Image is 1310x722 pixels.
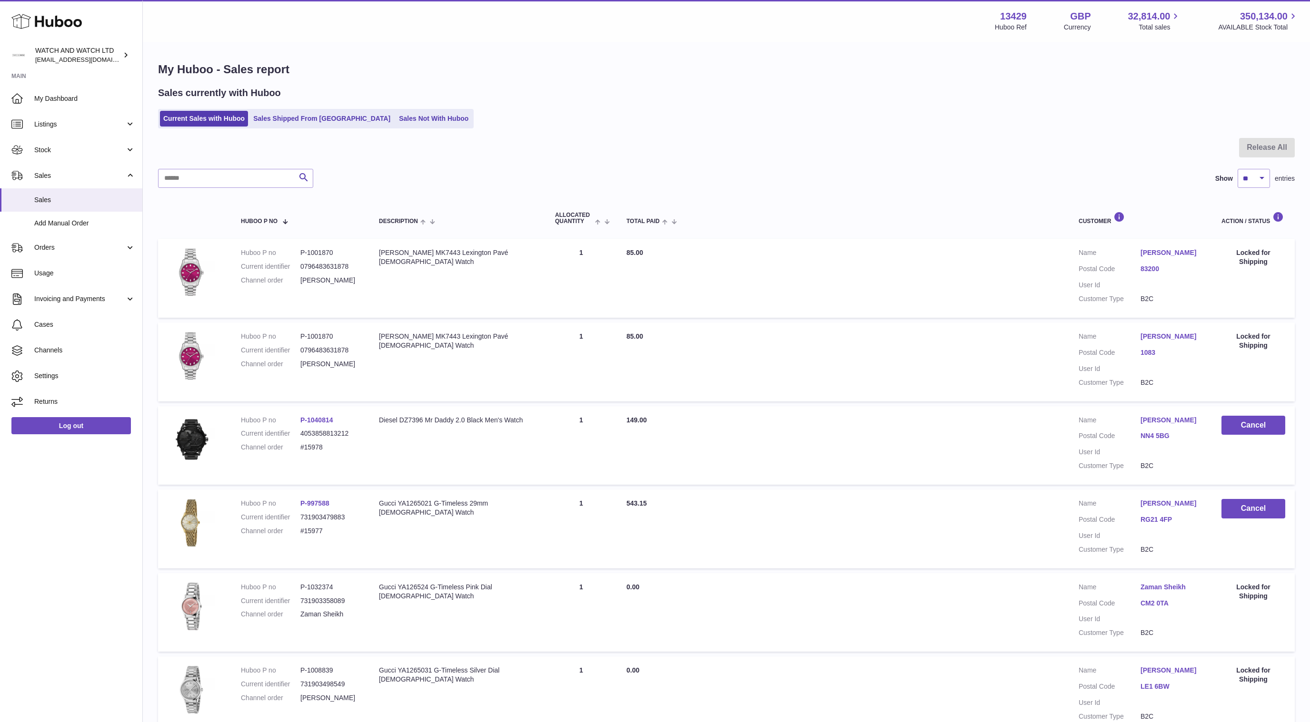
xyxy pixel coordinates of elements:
[34,243,125,252] span: Orders
[1141,332,1202,341] a: [PERSON_NAME]
[158,87,281,99] h2: Sales currently with Huboo
[300,527,360,536] dd: #15977
[241,248,300,257] dt: Huboo P no
[1141,248,1202,257] a: [PERSON_NAME]
[34,219,135,228] span: Add Manual Order
[626,583,639,591] span: 0.00
[379,248,536,266] div: [PERSON_NAME] MK7443 Lexington Pavé [DEMOGRAPHIC_DATA] Watch
[1079,698,1141,707] dt: User Id
[1141,348,1202,357] a: 1083
[546,489,617,568] td: 1
[1141,583,1202,592] a: Zaman Sheikh
[241,610,300,619] dt: Channel order
[34,320,135,329] span: Cases
[1141,416,1202,425] a: [PERSON_NAME]
[1079,583,1141,594] dt: Name
[626,249,643,256] span: 85.00
[241,332,300,341] dt: Huboo P no
[300,443,360,452] dd: #15978
[34,171,125,180] span: Sales
[1221,499,1285,518] button: Cancel
[300,248,360,257] dd: P-1001870
[11,417,131,434] a: Log out
[1079,461,1141,470] dt: Customer Type
[1079,682,1141,693] dt: Postal Code
[300,332,360,341] dd: P-1001870
[1079,615,1141,624] dt: User Id
[555,212,593,224] span: ALLOCATED Quantity
[300,583,360,592] dd: P-1032374
[1141,264,1202,273] a: 83200
[1000,10,1027,23] strong: 13429
[250,111,394,127] a: Sales Shipped From [GEOGRAPHIC_DATA]
[1240,10,1288,23] span: 350,134.00
[1079,712,1141,721] dt: Customer Type
[168,332,215,380] img: 1722366260.jpg
[379,218,418,224] span: Description
[1221,332,1285,350] div: Locked for Shipping
[241,680,300,689] dt: Current identifier
[300,262,360,271] dd: 0796483631878
[1079,248,1141,260] dt: Name
[1128,10,1170,23] span: 32,814.00
[1079,378,1141,387] dt: Customer Type
[1141,628,1202,637] dd: B2C
[168,583,215,630] img: 1739733282.png
[1079,531,1141,540] dt: User Id
[626,218,660,224] span: Total paid
[626,332,643,340] span: 85.00
[300,596,360,605] dd: 731903358089
[34,94,135,103] span: My Dashboard
[1221,416,1285,435] button: Cancel
[300,513,360,522] dd: 731903479883
[241,583,300,592] dt: Huboo P no
[1221,248,1285,266] div: Locked for Shipping
[1141,712,1202,721] dd: B2C
[241,218,278,224] span: Huboo P no
[34,269,135,278] span: Usage
[300,680,360,689] dd: 731903498549
[1221,212,1285,224] div: Action / Status
[168,416,215,463] img: 1744191457.png
[1079,628,1141,637] dt: Customer Type
[546,573,617,652] td: 1
[1141,599,1202,608] a: CM2 0TA
[34,346,135,355] span: Channels
[396,111,472,127] a: Sales Not With Huboo
[995,23,1027,32] div: Huboo Ref
[1079,431,1141,443] dt: Postal Code
[168,666,215,713] img: 1725304524.png
[546,239,617,318] td: 1
[241,276,300,285] dt: Channel order
[168,248,215,296] img: 1722366260.jpg
[34,397,135,406] span: Returns
[300,693,360,702] dd: [PERSON_NAME]
[35,56,140,63] span: [EMAIL_ADDRESS][DOMAIN_NAME]
[1079,294,1141,303] dt: Customer Type
[241,429,300,438] dt: Current identifier
[626,666,639,674] span: 0.00
[1070,10,1091,23] strong: GBP
[1218,23,1299,32] span: AVAILABLE Stock Total
[241,513,300,522] dt: Current identifier
[34,195,135,205] span: Sales
[1079,515,1141,527] dt: Postal Code
[241,693,300,702] dt: Channel order
[546,406,617,485] td: 1
[1141,294,1202,303] dd: B2C
[241,416,300,425] dt: Huboo P no
[241,360,300,369] dt: Channel order
[34,294,125,303] span: Invoicing and Payments
[241,346,300,355] dt: Current identifier
[1141,545,1202,554] dd: B2C
[1079,666,1141,677] dt: Name
[1079,264,1141,276] dt: Postal Code
[1221,583,1285,601] div: Locked for Shipping
[1079,332,1141,343] dt: Name
[1079,599,1141,610] dt: Postal Code
[1079,448,1141,457] dt: User Id
[1215,174,1233,183] label: Show
[1141,378,1202,387] dd: B2C
[626,499,647,507] span: 543.15
[1275,174,1295,183] span: entries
